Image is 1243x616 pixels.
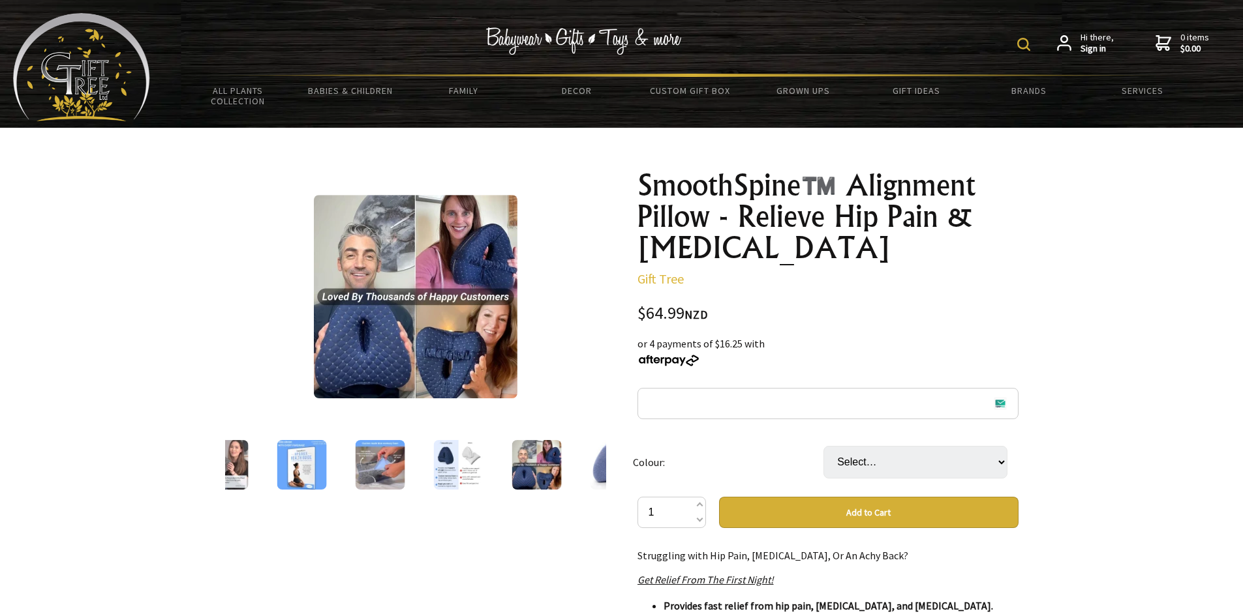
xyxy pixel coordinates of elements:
a: All Plants Collection [181,77,294,115]
div: $64.99 [637,305,1019,323]
strong: Provides fast relief from hip pain, [MEDICAL_DATA], and [MEDICAL_DATA]. [664,599,993,612]
u: Get Relief From The First Night! [637,573,774,586]
img: Babyware - Gifts - Toys and more... [13,13,150,121]
h1: SmoothSpine™️ Alignment Pillow - Relieve Hip Pain & [MEDICAL_DATA] [637,169,1019,263]
img: Babywear - Gifts - Toys & more [486,27,682,55]
span: 0 items [1180,31,1209,55]
img: Afterpay [637,355,700,366]
strong: $0.00 [1180,43,1209,55]
img: SmoothSpine™️ Alignment Pillow - Relieve Hip Pain & Sciatica [198,440,248,490]
span: Hi there, [1081,32,1114,55]
a: Gift Ideas [859,77,972,104]
a: Family [407,77,520,104]
img: SmoothSpine™️ Alignment Pillow - Relieve Hip Pain & Sciatica [590,440,639,490]
a: Custom Gift Box [634,77,746,104]
img: SmoothSpine™️ Alignment Pillow - Relieve Hip Pain & Sciatica [433,440,483,490]
p: Struggling with Hip Pain, [MEDICAL_DATA], Or An Achy Back? [637,548,1019,563]
a: Decor [520,77,633,104]
span: NZD [684,307,708,322]
strong: Sign in [1081,43,1114,55]
img: SmoothSpine™️ Alignment Pillow - Relieve Hip Pain & Sciatica [314,195,517,398]
a: Brands [973,77,1086,104]
div: or 4 payments of $16.25 with [637,336,1019,367]
img: SmoothSpine™️ Alignment Pillow - Relieve Hip Pain & Sciatica [512,440,561,490]
img: SmoothSpine™️ Alignment Pillow - Relieve Hip Pain & Sciatica [277,440,326,490]
img: product search [1017,38,1030,51]
td: Colour: [633,428,823,497]
button: Add to Cart [719,497,1019,528]
a: 0 items$0.00 [1156,32,1209,55]
img: SmoothSpine™️ Alignment Pillow - Relieve Hip Pain & Sciatica [355,440,405,490]
a: Babies & Children [294,77,407,104]
a: Gift Tree [637,271,684,287]
a: Grown Ups [746,77,859,104]
a: Hi there,Sign in [1057,32,1114,55]
a: Services [1086,77,1199,104]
